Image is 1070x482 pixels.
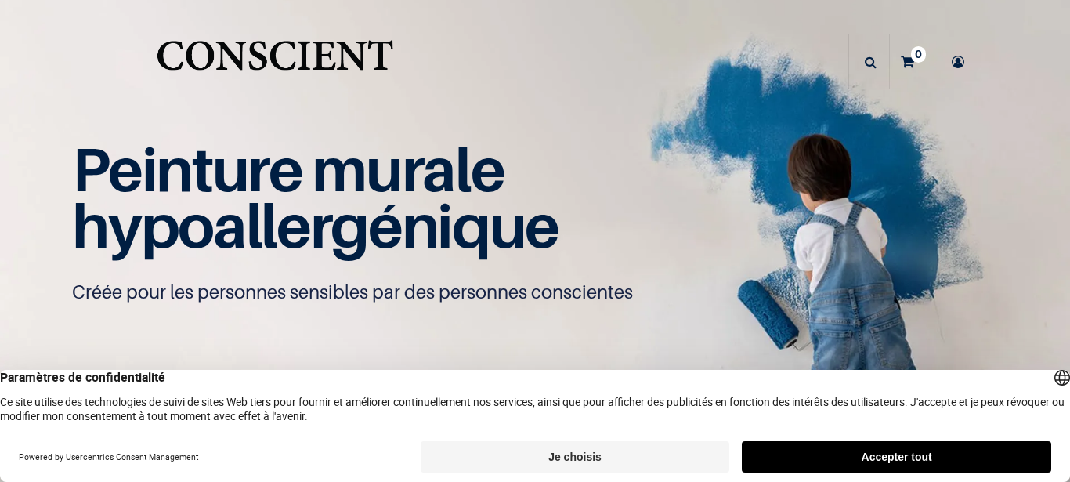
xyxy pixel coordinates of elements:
a: 0 [890,34,934,89]
a: Logo of Conscient [154,31,396,93]
img: Conscient [154,31,396,93]
span: Peinture murale [72,132,504,205]
sup: 0 [911,46,926,62]
p: Créée pour les personnes sensibles par des personnes conscientes [72,280,997,305]
span: hypoallergénique [72,189,558,262]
